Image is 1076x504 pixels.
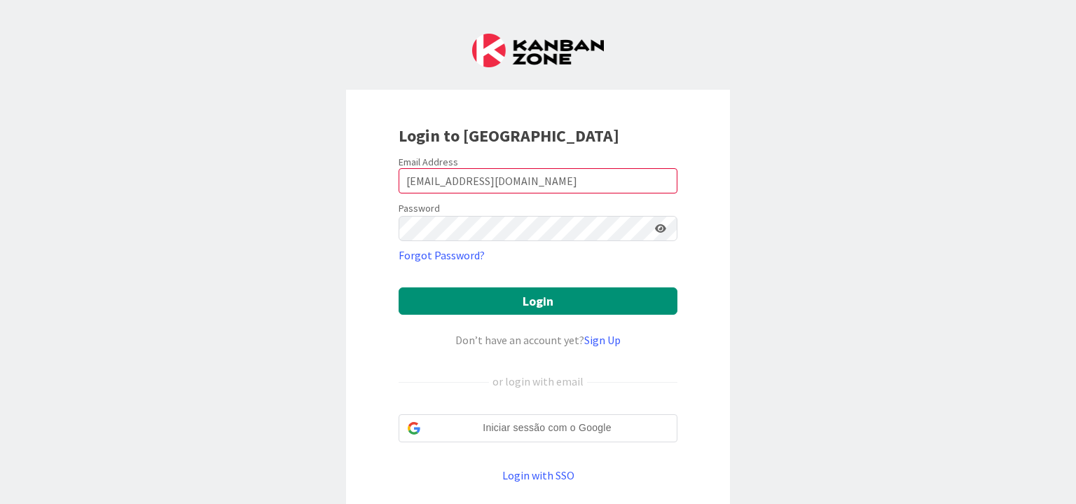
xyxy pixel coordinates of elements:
img: Kanban Zone [472,34,604,67]
button: Login [399,287,677,315]
div: Don’t have an account yet? [399,332,677,348]
div: Iniciar sessão com o Google [399,414,677,442]
label: Email Address [399,156,458,168]
a: Sign Up [584,333,621,347]
a: Forgot Password? [399,247,485,264]
b: Login to [GEOGRAPHIC_DATA] [399,125,619,147]
a: Login with SSO [502,468,574,482]
span: Iniciar sessão com o Google [426,421,668,435]
div: or login with email [489,373,587,390]
label: Password [399,201,440,216]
